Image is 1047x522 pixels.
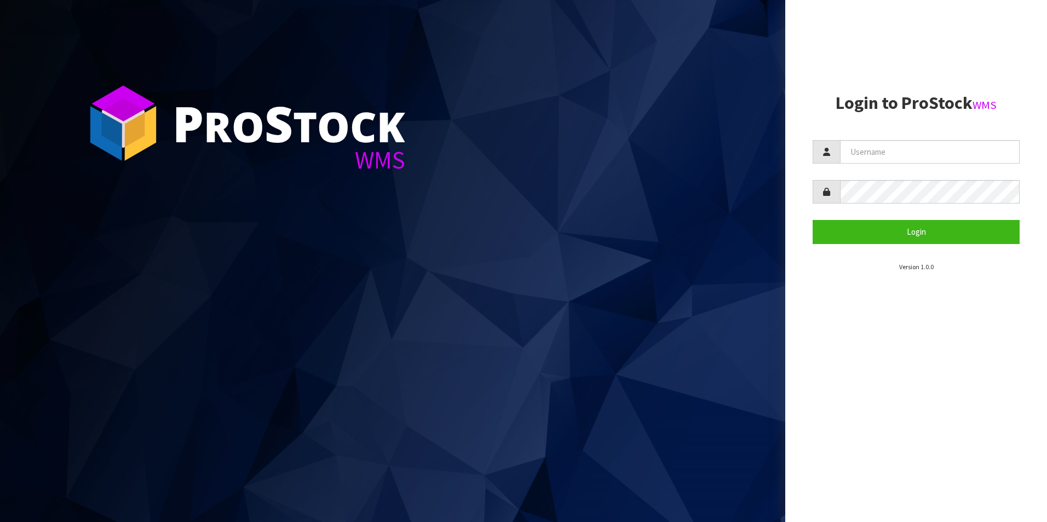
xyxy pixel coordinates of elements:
[264,90,293,156] span: S
[172,90,204,156] span: P
[813,94,1020,113] h2: Login to ProStock
[813,220,1020,243] button: Login
[973,98,997,112] small: WMS
[172,148,405,172] div: WMS
[899,263,934,271] small: Version 1.0.0
[840,140,1020,164] input: Username
[172,98,405,148] div: ro tock
[82,82,164,164] img: ProStock Cube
